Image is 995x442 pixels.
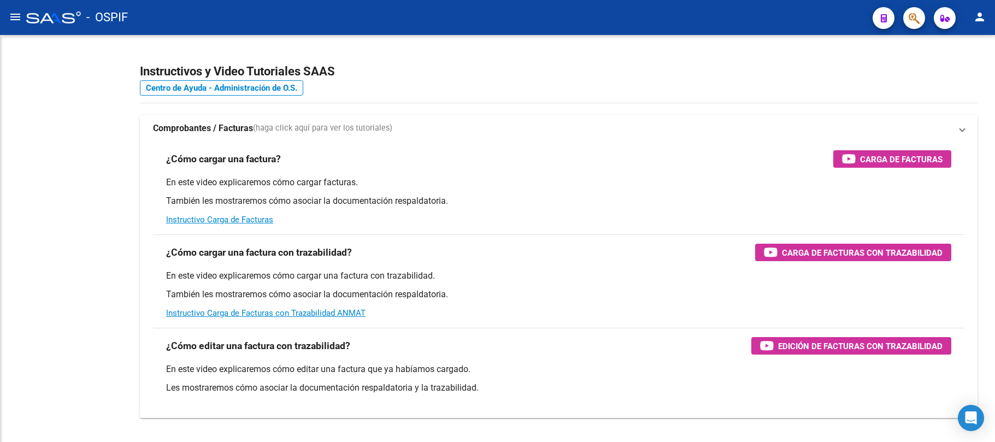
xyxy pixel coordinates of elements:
[86,5,128,30] span: - OSPIF
[166,338,350,353] h3: ¿Cómo editar una factura con trazabilidad?
[166,382,951,394] p: Les mostraremos cómo asociar la documentación respaldatoria y la trazabilidad.
[9,10,22,23] mat-icon: menu
[778,339,943,353] span: Edición de Facturas con Trazabilidad
[973,10,986,23] mat-icon: person
[755,244,951,261] button: Carga de Facturas con Trazabilidad
[751,337,951,355] button: Edición de Facturas con Trazabilidad
[166,308,366,318] a: Instructivo Carga de Facturas con Trazabilidad ANMAT
[253,122,392,134] span: (haga click aquí para ver los tutoriales)
[782,246,943,260] span: Carga de Facturas con Trazabilidad
[166,245,352,260] h3: ¿Cómo cargar una factura con trazabilidad?
[833,150,951,168] button: Carga de Facturas
[860,152,943,166] span: Carga de Facturas
[140,80,303,96] a: Centro de Ayuda - Administración de O.S.
[166,195,951,207] p: También les mostraremos cómo asociar la documentación respaldatoria.
[140,115,978,142] mat-expansion-panel-header: Comprobantes / Facturas(haga click aquí para ver los tutoriales)
[140,61,978,82] h2: Instructivos y Video Tutoriales SAAS
[166,215,273,225] a: Instructivo Carga de Facturas
[140,142,978,418] div: Comprobantes / Facturas(haga click aquí para ver los tutoriales)
[166,363,951,375] p: En este video explicaremos cómo editar una factura que ya habíamos cargado.
[166,151,281,167] h3: ¿Cómo cargar una factura?
[166,176,951,188] p: En este video explicaremos cómo cargar facturas.
[166,270,951,282] p: En este video explicaremos cómo cargar una factura con trazabilidad.
[166,288,951,300] p: También les mostraremos cómo asociar la documentación respaldatoria.
[958,405,984,431] div: Open Intercom Messenger
[153,122,253,134] strong: Comprobantes / Facturas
